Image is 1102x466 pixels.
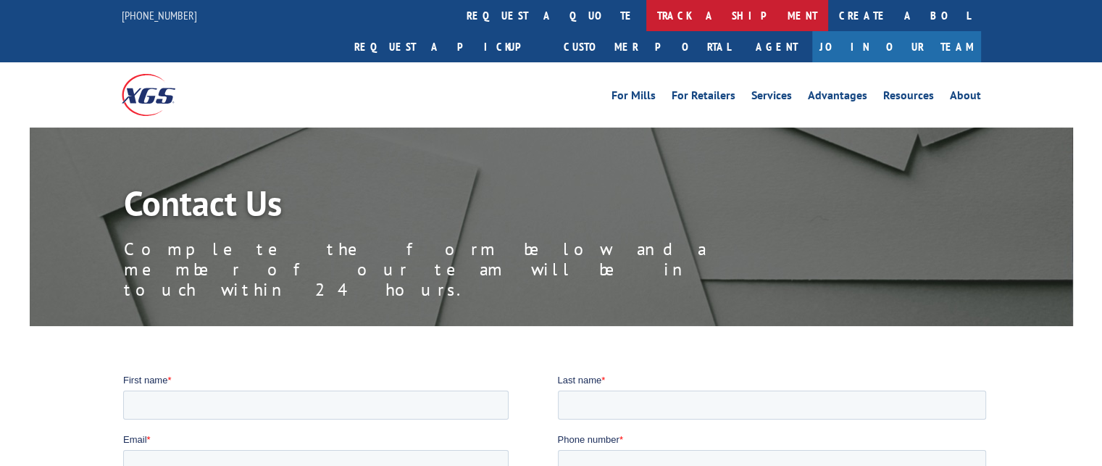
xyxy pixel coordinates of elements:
span: Phone number [435,61,496,72]
span: Contact by Phone [451,163,526,174]
a: For Mills [611,90,656,106]
a: [PHONE_NUMBER] [122,8,197,22]
a: Resources [883,90,934,106]
span: Contact by Email [451,143,522,154]
a: Advantages [808,90,867,106]
p: Complete the form below and a member of our team will be in touch within 24 hours. [124,239,776,300]
span: Last name [435,1,479,12]
a: Services [751,90,792,106]
h1: Contact Us [124,186,776,228]
a: For Retailers [672,90,735,106]
a: Request a pickup [343,31,553,62]
input: Contact by Email [438,143,448,152]
input: Contact by Phone [438,162,448,172]
a: Customer Portal [553,31,741,62]
a: Agent [741,31,812,62]
a: Join Our Team [812,31,981,62]
a: About [950,90,981,106]
span: Contact Preference [435,120,516,131]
